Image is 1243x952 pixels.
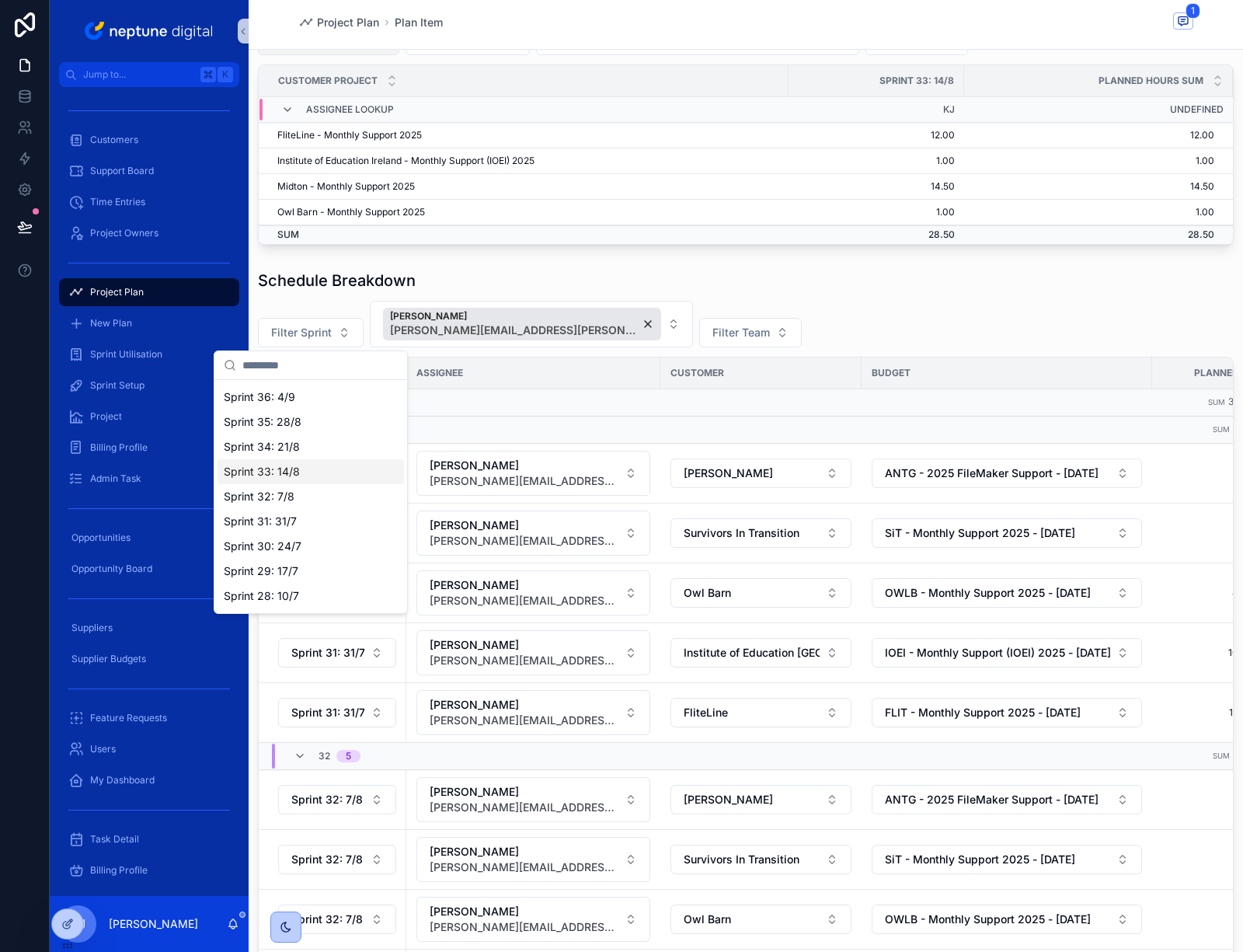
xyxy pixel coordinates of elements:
button: Select Button [416,630,650,675]
span: 32 [319,750,330,762]
button: Unselect 69 [383,308,661,340]
span: Jump to... [83,68,194,81]
a: Select Button [416,450,651,497]
span: Survivors In Transition [684,525,799,541]
a: Support Board [59,157,239,185]
span: Time Entries [90,196,145,208]
a: Select Button [277,637,397,668]
span: [PERSON_NAME] [430,577,618,593]
button: Select Button [872,638,1142,668]
td: 28.50 [964,225,1233,244]
a: Opportunity Board [59,555,239,583]
td: Owl Barn - Monthly Support 2025 [259,200,789,225]
button: Select Button [416,837,650,882]
a: Select Button [277,844,397,875]
a: Select Button [871,637,1143,668]
span: OWLB - Monthly Support 2025 - [DATE] [885,585,1091,601]
span: Sprint 35: 28/8 [224,414,301,430]
td: 28.50 [789,225,965,244]
span: Budget [872,367,910,379]
a: My Dashboard [59,766,239,794]
span: Customer [670,367,724,379]
button: Select Button [872,698,1142,727]
span: Filter Team [712,325,770,340]
a: Admin Task [59,465,239,493]
span: Sprint 33: 14/8 [879,75,954,87]
span: Project [90,410,122,423]
span: [PERSON_NAME] [430,904,618,919]
span: K [219,68,232,81]
small: Sum [1213,425,1230,434]
a: Project Owners [59,219,239,247]
span: [PERSON_NAME][EMAIL_ADDRESS][PERSON_NAME][DOMAIN_NAME] [430,800,618,815]
button: Select Button [670,698,851,727]
span: My Dashboard [90,774,155,786]
span: [PERSON_NAME][EMAIL_ADDRESS][PERSON_NAME][DOMAIN_NAME] [430,653,618,668]
span: [PERSON_NAME][EMAIL_ADDRESS][PERSON_NAME][DOMAIN_NAME] [430,533,618,549]
button: Select Button [670,459,851,488]
button: Select Button [670,845,851,874]
a: Select Button [416,896,651,943]
span: Opportunity Board [71,563,152,575]
a: Billing Profile [59,856,239,884]
span: Sprint 33: 14/8 [224,464,300,479]
span: Planned [1194,367,1239,379]
span: [PERSON_NAME][EMAIL_ADDRESS][PERSON_NAME][DOMAIN_NAME] [390,323,639,338]
a: Opportunities [59,524,239,552]
span: Admin Task [90,473,141,485]
span: SiT - Monthly Support 2025 - [DATE] [885,525,1075,541]
p: [PERSON_NAME] [109,916,198,932]
a: Select Button [670,697,852,728]
td: 1.00 [789,148,965,174]
a: Sprint Setup [59,371,239,399]
span: Sprint 34: 21/8 [224,439,300,455]
a: Supplier Budgets [59,645,239,673]
a: Select Button [277,697,397,728]
button: Select Button [670,518,851,548]
a: Select Button [871,784,1143,815]
a: Select Button [277,904,397,935]
span: Sprint 31: 31/7 [291,705,364,720]
td: 14.50 [789,174,965,200]
span: 1 [1186,3,1200,19]
span: Customer Project [278,75,378,87]
button: Select Button [872,785,1142,814]
a: Select Button [871,844,1143,875]
span: SiT - Monthly Support 2025 - [DATE] [885,852,1075,867]
a: Select Button [416,510,651,556]
a: Sprint Utilisation [59,340,239,368]
span: [PERSON_NAME][EMAIL_ADDRESS][PERSON_NAME][DOMAIN_NAME] [430,919,618,935]
span: [PERSON_NAME][EMAIL_ADDRESS][PERSON_NAME][DOMAIN_NAME] [430,713,618,728]
a: Select Button [416,776,651,823]
span: ANTG - 2025 FileMaker Support - [DATE] [885,792,1099,807]
td: FliteLine - Monthly Support 2025 [259,123,789,148]
span: Sprint 32: 7/8 [291,792,363,807]
span: [PERSON_NAME] [430,458,618,473]
a: Plan Item [395,15,443,30]
button: Select Button [370,301,693,347]
button: Select Button [670,578,851,608]
a: Billing Profile [59,434,239,462]
h1: Schedule Breakdown [258,270,416,291]
span: [PERSON_NAME] [684,792,773,807]
button: Select Button [278,698,396,727]
span: Task Detail [90,833,139,846]
span: Supplier Budgets [71,653,146,665]
span: Billing Profile [90,441,148,454]
span: Sprint 29: 17/7 [224,563,298,579]
a: Select Button [871,904,1143,935]
span: Suppliers [71,622,113,634]
span: [PERSON_NAME] [430,637,618,653]
span: Owl Barn [684,585,731,601]
span: OWLB - Monthly Support 2025 - [DATE] [885,912,1091,927]
a: Select Button [416,570,651,616]
span: [PERSON_NAME][EMAIL_ADDRESS][PERSON_NAME][DOMAIN_NAME] [430,593,618,609]
a: Select Button [670,518,852,549]
a: Select Button [277,784,397,815]
small: Sum [1208,398,1225,406]
a: Select Button [670,577,852,609]
a: Select Button [670,844,852,875]
a: Select Button [670,637,852,668]
button: Jump to...K [59,62,239,87]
